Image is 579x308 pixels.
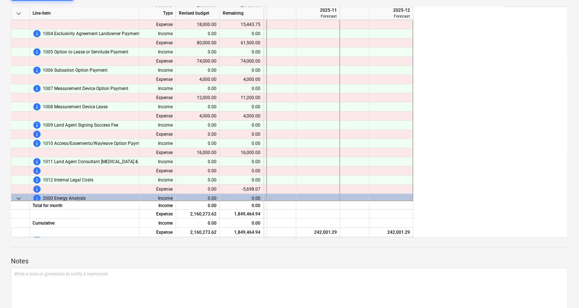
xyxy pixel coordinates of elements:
div: Expense [139,93,176,102]
div: 0.00 [176,102,220,112]
span: 1005 Option to Lease or Servitude Payment [43,48,128,57]
div: 242,001.29 [372,228,410,237]
div: Income [139,48,176,57]
span: keyboard_arrow_down [14,9,23,18]
div: 0.00 [176,121,220,130]
span: 1008 Measurement Device Lease [43,102,108,112]
div: 15,443.75 [223,20,260,29]
p: Notes [11,257,568,266]
div: 61,500.00 [223,38,260,48]
span: This line-item cannot be forecasted before price for client is updated. To change this, contact y... [33,48,41,56]
div: Income [139,157,176,166]
div: 0.00 [176,48,220,57]
div: 0.00 [223,139,260,148]
div: 0.00 [176,66,220,75]
span: keyboard_arrow_down [14,194,23,203]
div: 0.00 [176,219,220,228]
div: 0.00 [223,157,260,166]
div: 242,001.29 [299,228,337,237]
span: This line-item cannot be forecasted before price for client is updated. To change this, contact y... [33,29,41,38]
div: 80,000.00 [176,38,220,48]
span: This line-item cannot be forecasted before revised budget is updated [33,185,41,194]
span: This line-item cannot be forecasted before price for client is updated. To change this, contact y... [33,102,41,111]
div: Income [139,121,176,130]
div: Income [139,176,176,185]
div: Cumulative [30,219,139,228]
div: 2,160,273.62 [176,228,220,237]
div: Forecast [372,14,410,19]
div: 2,160,273.62 [176,210,220,219]
div: Revised budget [176,7,220,20]
div: Income [139,102,176,112]
div: 0.00 [220,219,264,228]
div: 0.00 [223,121,260,130]
div: Remaining [220,7,264,20]
span: 1007 Measurement Device Option Payment [43,84,128,93]
div: 16,000.00 [176,148,220,157]
div: 4,000.00 [223,75,260,84]
div: Expense [139,130,176,139]
div: Expense [139,228,176,237]
div: 12,000.00 [176,93,220,102]
div: 0.00 [220,200,264,210]
div: 0.00 [223,102,260,112]
div: Income [139,200,176,210]
div: 0.00 [176,157,220,166]
div: 1,849,464.94 [220,228,264,237]
div: Expense [139,166,176,176]
div: 0.00 [176,139,220,148]
div: Income [139,66,176,75]
div: Income [139,29,176,38]
div: Expense [139,20,176,29]
div: Type [139,7,176,20]
div: 16,000.00 [223,148,260,157]
span: 1011 Land Agent Consultant Retainer & Mileage Costs [43,157,167,166]
div: 0.00 [176,130,220,139]
div: Expense [139,148,176,157]
span: This line-item cannot be forecasted before price for client is updated. To change this, contact y... [33,121,41,129]
div: 0.00 [223,29,260,38]
div: 74,000.00 [176,57,220,66]
span: 2000 Energy Analysis [43,194,86,203]
div: 18,000.00 [176,20,220,29]
div: Total for month [30,200,139,210]
div: Income [139,194,176,203]
div: 0.00 [223,84,260,93]
div: Expense [139,38,176,48]
div: 0.00 [176,194,220,203]
div: 4,000.00 [176,112,220,121]
div: 4,000.00 [223,112,260,121]
span: This line-item cannot be forecasted before revised budget is updated [33,166,41,175]
div: 0.00 [220,194,264,203]
span: This line-item cannot be forecasted before price for client is updated. To change this, contact y... [33,139,41,148]
div: 0.00 [223,130,260,139]
div: 0.00 [176,200,220,210]
div: 1,849,464.94 [220,210,264,219]
div: 0.00 [176,84,220,93]
div: 4,000.00 [176,75,220,84]
div: Expense [139,185,176,194]
div: Line-item [30,7,139,20]
div: 74,000.00 [223,57,260,66]
div: 0.00 [223,66,260,75]
span: This line-item cannot be forecasted before revised budget is updated [33,130,41,139]
div: 0.00 [223,166,260,176]
div: Income [139,84,176,93]
span: This line-item cannot be forecasted before price for client is updated. To change this, contact y... [33,157,41,166]
span: 1009 Land Agent Signing Success Fee [43,121,118,130]
div: 11,200.00 [223,93,260,102]
span: 1012 Internal Legal Costs [43,176,93,185]
div: 2025-12 [372,7,410,14]
div: 2025-11 [299,7,337,14]
span: This line-item cannot be forecasted before price for client is updated. To change this, contact y... [33,66,41,75]
div: Expense [139,75,176,84]
span: This line-item cannot be forecasted before price for client is updated. To change this, contact y... [33,176,41,184]
div: Expense [139,210,176,219]
div: 0.00 [223,176,260,185]
div: 0.00 [176,176,220,185]
div: 0.00 [223,48,260,57]
span: 1004 Exclusivity Agreement Landowner Payment [43,29,140,38]
div: 0.00 [176,185,220,194]
div: 0.00 [176,29,220,38]
div: -5,698.07 [223,185,260,194]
